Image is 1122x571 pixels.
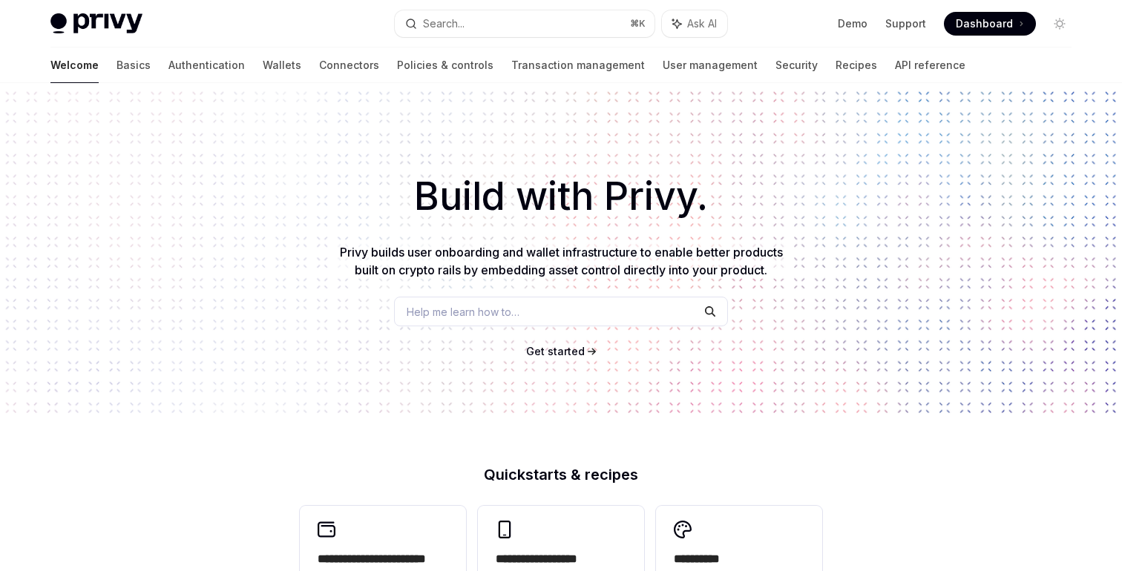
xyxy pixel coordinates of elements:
a: Basics [117,47,151,83]
a: Get started [526,344,585,359]
span: Help me learn how to… [407,304,519,320]
a: Recipes [836,47,877,83]
div: Search... [423,15,465,33]
a: Support [885,16,926,31]
a: Transaction management [511,47,645,83]
a: Welcome [50,47,99,83]
span: Get started [526,345,585,357]
a: API reference [895,47,965,83]
span: Privy builds user onboarding and wallet infrastructure to enable better products built on crypto ... [340,245,783,277]
button: Search...⌘K [395,10,654,37]
h1: Build with Privy. [24,168,1098,225]
span: ⌘ K [630,18,646,30]
button: Toggle dark mode [1048,12,1072,36]
a: Demo [838,16,867,31]
button: Ask AI [662,10,727,37]
span: Dashboard [956,16,1013,31]
a: Security [775,47,818,83]
a: Wallets [263,47,301,83]
a: Authentication [168,47,245,83]
a: Dashboard [944,12,1036,36]
a: Connectors [319,47,379,83]
h2: Quickstarts & recipes [300,467,822,482]
a: Policies & controls [397,47,493,83]
span: Ask AI [687,16,717,31]
a: User management [663,47,758,83]
img: light logo [50,13,142,34]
